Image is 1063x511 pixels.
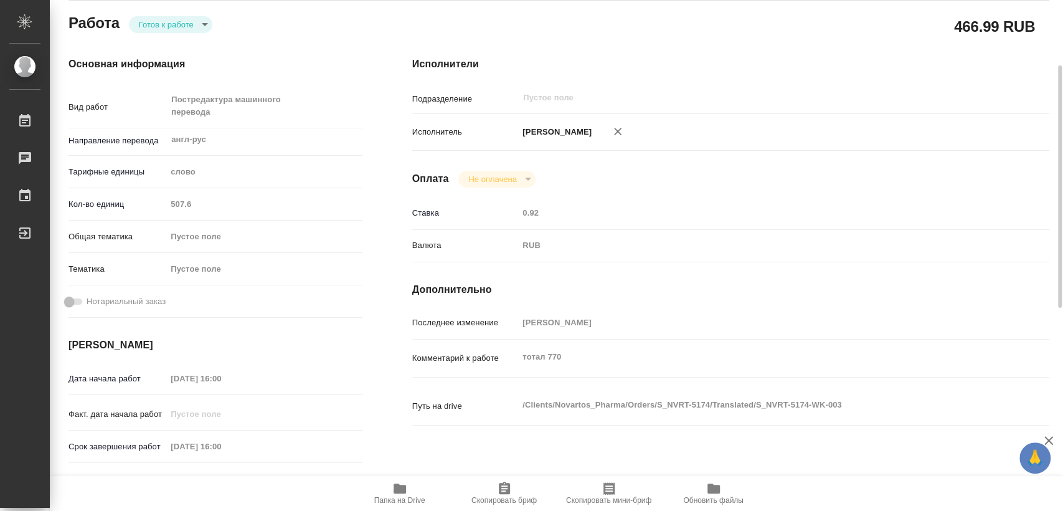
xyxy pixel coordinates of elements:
button: Папка на Drive [347,476,452,511]
p: Кол-во единиц [69,198,166,211]
p: Факт. дата начала работ [69,408,166,421]
div: слово [166,161,362,183]
p: Путь на drive [412,400,519,413]
p: Направление перевода [69,135,166,147]
h4: Дополнительно [412,282,1049,297]
button: Не оплачена [465,174,520,184]
input: Пустое поле [166,195,362,213]
button: 🙏 [1019,442,1051,474]
input: Пустое поле [518,313,996,332]
button: Удалить исполнителя [604,118,631,145]
span: Нотариальный заказ [87,295,166,308]
textarea: /Clients/Novartos_Pharma/Orders/S_NVRT-5174/Translated/S_NVRT-5174-WK-003 [518,394,996,416]
p: Общая тематика [69,231,166,243]
p: [PERSON_NAME] [518,126,592,138]
button: Обновить файлы [661,476,766,511]
div: Готов к работе [458,171,535,188]
div: Пустое поле [166,226,362,247]
p: Тарифные единицы [69,166,166,178]
div: Готов к работе [129,16,212,33]
span: Обновить файлы [683,496,744,505]
input: Пустое поле [166,405,275,423]
h2: Работа [69,11,120,33]
input: Пустое поле [518,204,996,222]
p: Комментарий к работе [412,352,519,365]
button: Скопировать бриф [452,476,557,511]
button: Готов к работе [135,19,197,30]
h4: Исполнители [412,57,1049,72]
div: Пустое поле [171,231,347,243]
button: Скопировать мини-бриф [557,476,661,511]
div: RUB [518,235,996,256]
p: Валюта [412,239,519,252]
p: Тематика [69,263,166,275]
textarea: тотал 770 [518,346,996,368]
span: Папка на Drive [374,496,425,505]
span: 🙏 [1024,445,1046,471]
span: Скопировать бриф [471,496,537,505]
div: Пустое поле [166,259,362,280]
p: Последнее изменение [412,317,519,329]
h2: 466.99 RUB [954,16,1035,37]
p: Исполнитель [412,126,519,138]
h4: [PERSON_NAME] [69,338,362,353]
div: Пустое поле [171,263,347,275]
input: Пустое поле [166,370,275,388]
p: Вид работ [69,101,166,113]
p: Дата начала работ [69,373,166,385]
input: Пустое поле [166,437,275,456]
h4: Оплата [412,171,449,186]
p: Срок завершения работ [69,441,166,453]
h4: Основная информация [69,57,362,72]
span: Скопировать мини-бриф [566,496,651,505]
p: Подразделение [412,93,519,105]
input: Пустое поле [522,90,966,105]
p: Ставка [412,207,519,219]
